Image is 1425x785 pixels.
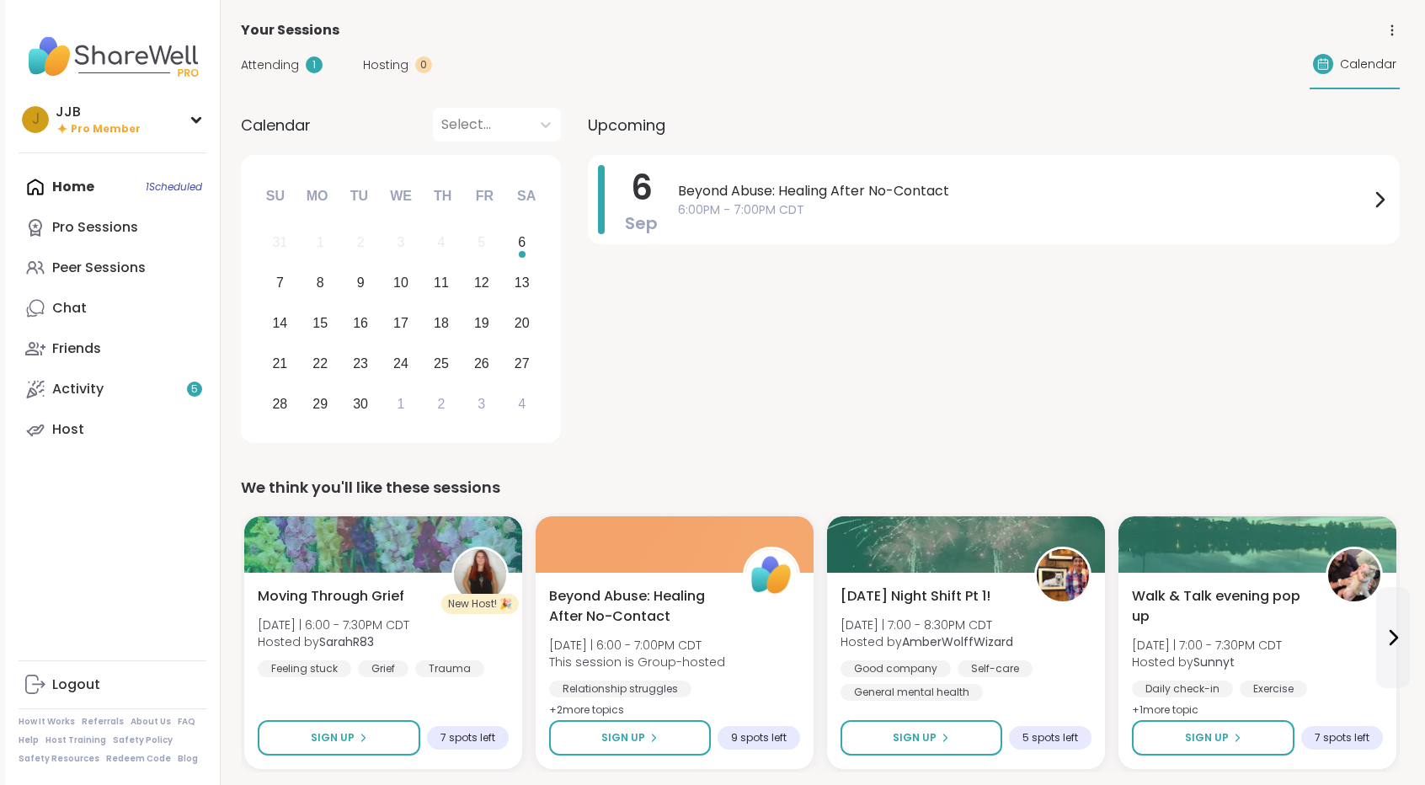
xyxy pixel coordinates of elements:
[340,178,377,215] div: Tu
[302,306,339,342] div: Choose Monday, September 15th, 2025
[841,660,951,677] div: Good company
[52,259,146,277] div: Peer Sessions
[272,392,287,415] div: 28
[893,730,937,745] span: Sign Up
[398,231,405,254] div: 3
[504,265,540,302] div: Choose Saturday, September 13th, 2025
[441,594,519,614] div: New Host! 🎉
[588,114,665,136] span: Upcoming
[191,382,198,397] span: 5
[434,312,449,334] div: 18
[131,716,171,728] a: About Us
[841,720,1002,756] button: Sign Up
[474,271,489,294] div: 12
[415,56,432,73] div: 0
[19,665,206,705] a: Logout
[424,345,460,382] div: Choose Thursday, September 25th, 2025
[306,56,323,73] div: 1
[504,225,540,261] div: Choose Saturday, September 6th, 2025
[466,178,503,215] div: Fr
[353,392,368,415] div: 30
[504,306,540,342] div: Choose Saturday, September 20th, 2025
[178,716,195,728] a: FAQ
[1315,731,1369,745] span: 7 spots left
[1132,720,1294,756] button: Sign Up
[398,392,405,415] div: 1
[549,654,725,670] span: This session is Group-hosted
[1132,654,1282,670] span: Hosted by
[504,386,540,422] div: Choose Saturday, October 4th, 2025
[343,225,379,261] div: Not available Tuesday, September 2nd, 2025
[302,386,339,422] div: Choose Monday, September 29th, 2025
[19,734,39,746] a: Help
[258,720,420,756] button: Sign Up
[312,312,328,334] div: 15
[302,345,339,382] div: Choose Monday, September 22nd, 2025
[745,549,798,601] img: ShareWell
[958,660,1033,677] div: Self-care
[1132,637,1282,654] span: [DATE] | 7:00 - 7:30PM CDT
[454,549,506,601] img: SarahR83
[343,386,379,422] div: Choose Tuesday, September 30th, 2025
[262,386,298,422] div: Choose Sunday, September 28th, 2025
[678,181,1369,201] span: Beyond Abuse: Healing After No-Contact
[1132,586,1307,627] span: Walk & Talk evening pop up
[45,734,106,746] a: Host Training
[257,178,294,215] div: Su
[302,225,339,261] div: Not available Monday, September 1st, 2025
[518,392,526,415] div: 4
[259,222,542,424] div: month 2025-09
[262,225,298,261] div: Not available Sunday, August 31st, 2025
[178,753,198,765] a: Blog
[262,306,298,342] div: Choose Sunday, September 14th, 2025
[343,306,379,342] div: Choose Tuesday, September 16th, 2025
[1022,731,1078,745] span: 5 spots left
[1037,549,1089,601] img: AmberWolffWizard
[302,265,339,302] div: Choose Monday, September 8th, 2025
[424,306,460,342] div: Choose Thursday, September 18th, 2025
[383,345,419,382] div: Choose Wednesday, September 24th, 2025
[841,633,1013,650] span: Hosted by
[424,225,460,261] div: Not available Thursday, September 4th, 2025
[731,731,787,745] span: 9 spots left
[1340,56,1396,73] span: Calendar
[312,392,328,415] div: 29
[463,386,499,422] div: Choose Friday, October 3rd, 2025
[440,731,495,745] span: 7 spots left
[319,633,374,650] b: SarahR83
[424,386,460,422] div: Choose Thursday, October 2nd, 2025
[19,409,206,450] a: Host
[549,681,691,697] div: Relationship struggles
[353,312,368,334] div: 16
[276,271,284,294] div: 7
[1328,549,1380,601] img: Sunnyt
[549,637,725,654] span: [DATE] | 6:00 - 7:00PM CDT
[52,299,87,318] div: Chat
[71,122,141,136] span: Pro Member
[19,328,206,369] a: Friends
[515,271,530,294] div: 13
[241,114,311,136] span: Calendar
[508,178,545,215] div: Sa
[19,716,75,728] a: How It Works
[258,660,351,677] div: Feeling stuck
[52,420,84,439] div: Host
[902,633,1013,650] b: AmberWolffWizard
[343,345,379,382] div: Choose Tuesday, September 23rd, 2025
[474,312,489,334] div: 19
[52,676,100,694] div: Logout
[241,56,299,74] span: Attending
[358,660,408,677] div: Grief
[393,271,408,294] div: 10
[1185,730,1229,745] span: Sign Up
[52,380,104,398] div: Activity
[478,392,485,415] div: 3
[415,660,484,677] div: Trauma
[1132,681,1233,697] div: Daily check-in
[678,201,1369,219] span: 6:00PM - 7:00PM CDT
[317,271,324,294] div: 8
[383,265,419,302] div: Choose Wednesday, September 10th, 2025
[549,586,724,627] span: Beyond Abuse: Healing After No-Contact
[258,586,404,606] span: Moving Through Grief
[272,312,287,334] div: 14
